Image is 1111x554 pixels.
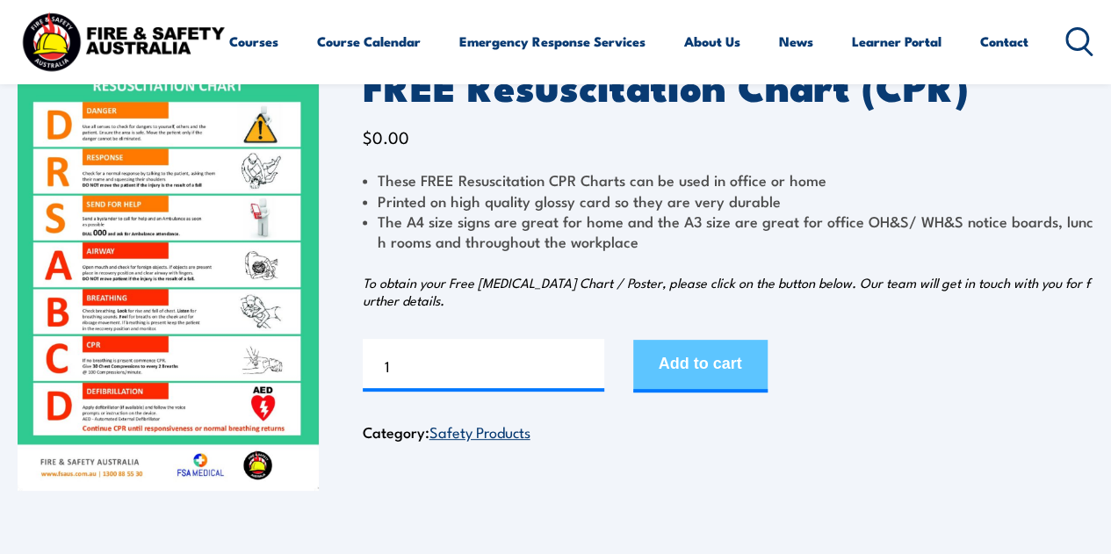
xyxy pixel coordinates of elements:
[317,20,421,62] a: Course Calendar
[684,20,740,62] a: About Us
[363,191,1094,211] li: Printed on high quality glossy card so they are very durable
[429,421,530,442] a: Safety Products
[779,20,813,62] a: News
[363,339,604,392] input: Product quantity
[363,125,409,148] bdi: 0.00
[363,211,1094,252] li: The A4 size signs are great for home and the A3 size are great for office OH&S/ WH&S notice board...
[980,20,1028,62] a: Contact
[363,421,530,442] span: Category:
[633,340,768,392] button: Add to cart
[363,169,1094,190] li: These FREE Resuscitation CPR Charts can be used in office or home
[18,68,319,491] img: FREE Resuscitation Chart - What are the 7 steps to CPR?
[459,20,646,62] a: Emergency Response Services
[363,273,1090,309] em: To obtain your Free [MEDICAL_DATA] Chart / Poster, please click on the button below. Our team wil...
[363,125,372,148] span: $
[852,20,941,62] a: Learner Portal
[363,68,1094,102] h1: FREE Resuscitation Chart (CPR)
[229,20,278,62] a: Courses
